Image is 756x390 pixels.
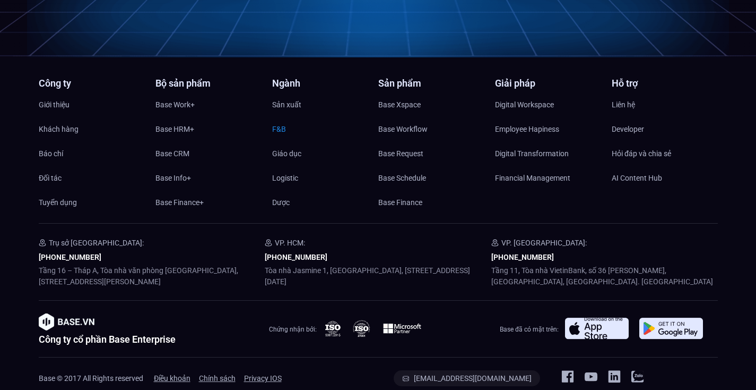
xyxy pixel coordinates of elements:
[265,265,491,287] p: Tòa nhà Jasmine 1, [GEOGRAPHIC_DATA], [STREET_ADDRESS][DATE]
[272,194,378,210] a: Dược
[39,170,62,186] span: Đối tác
[272,146,378,162] a: Giáo dục
[612,121,718,137] a: Developer
[39,146,145,162] a: Báo chí
[154,370,190,386] a: Điều khoản
[272,170,378,186] a: Logistic
[155,170,262,186] a: Base Info+
[155,146,189,162] span: Base CRM
[495,146,601,162] a: Digital Transformation
[39,194,77,210] span: Tuyển dụng
[272,79,378,88] h4: Ngành
[272,170,298,186] span: Logistic
[155,97,195,113] span: Base Work+
[378,194,422,210] span: Base Finance
[501,239,587,247] span: VP. [GEOGRAPHIC_DATA]:
[612,97,718,113] a: Liên hệ
[612,121,644,137] span: Developer
[495,121,559,137] span: Employee Hapiness
[272,97,301,113] span: Sản xuất
[272,194,290,210] span: Dược
[155,121,194,137] span: Base HRM+
[39,97,69,113] span: Giới thiệu
[612,79,718,88] h4: Hỗ trợ
[378,121,428,137] span: Base Workflow
[378,97,421,113] span: Base Xspace
[378,170,426,186] span: Base Schedule
[272,121,378,137] a: F&B
[495,170,570,186] span: Financial Management
[49,239,144,247] span: Trụ sở [GEOGRAPHIC_DATA]:
[612,146,718,162] a: Hỏi đáp và chia sẻ
[272,121,286,137] span: F&B
[39,374,143,383] span: Base © 2017 All Rights reserved
[495,97,601,113] a: Digital Workspace
[495,97,554,113] span: Digital Workspace
[612,170,718,186] a: AI Content Hub
[378,146,423,162] span: Base Request
[39,253,101,261] a: [PHONE_NUMBER]
[155,194,262,210] a: Base Finance+
[269,326,317,333] span: Chứng nhận bởi:
[199,370,236,386] a: Chính sách
[414,375,532,382] span: [EMAIL_ADDRESS][DOMAIN_NAME]
[39,170,145,186] a: Đối tác
[491,253,554,261] a: [PHONE_NUMBER]
[612,146,671,162] span: Hỏi đáp và chia sẻ
[394,370,540,386] a: [EMAIL_ADDRESS][DOMAIN_NAME]
[155,146,262,162] a: Base CRM
[39,146,63,162] span: Báo chí
[495,121,601,137] a: Employee Hapiness
[155,121,262,137] a: Base HRM+
[155,194,204,210] span: Base Finance+
[155,170,191,186] span: Base Info+
[495,146,569,162] span: Digital Transformation
[39,313,94,330] img: image-1.png
[495,170,601,186] a: Financial Management
[500,326,559,333] span: Base đã có mặt trên:
[39,335,176,344] h2: Công ty cổ phần Base Enterprise
[272,146,301,162] span: Giáo dục
[244,370,282,386] span: Privacy IOS
[39,121,145,137] a: Khách hàng
[155,79,262,88] h4: Bộ sản phẩm
[378,97,484,113] a: Base Xspace
[491,265,718,287] p: Tầng 11, Tòa nhà VietinBank, số 36 [PERSON_NAME], [GEOGRAPHIC_DATA], [GEOGRAPHIC_DATA]. [GEOGRAPH...
[265,253,327,261] a: [PHONE_NUMBER]
[495,79,601,88] h4: Giải pháp
[39,265,265,287] p: Tầng 16 – Tháp A, Tòa nhà văn phòng [GEOGRAPHIC_DATA], [STREET_ADDRESS][PERSON_NAME]
[39,79,145,88] h4: Công ty
[378,146,484,162] a: Base Request
[39,121,79,137] span: Khách hàng
[378,79,484,88] h4: Sản phẩm
[155,97,262,113] a: Base Work+
[378,194,484,210] a: Base Finance
[612,97,635,113] span: Liên hệ
[275,239,305,247] span: VP. HCM:
[272,97,378,113] a: Sản xuất
[39,194,145,210] a: Tuyển dụng
[39,97,145,113] a: Giới thiệu
[612,170,662,186] span: AI Content Hub
[378,170,484,186] a: Base Schedule
[378,121,484,137] a: Base Workflow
